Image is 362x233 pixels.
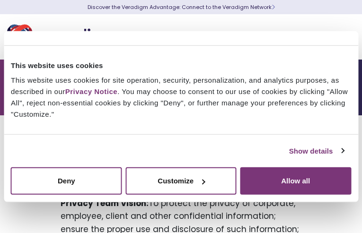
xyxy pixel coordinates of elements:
button: Toggle Navigation Menu [334,25,348,49]
div: This website uses cookies for site operation, security, personalization, and analytics purposes, ... [11,75,351,120]
a: Discover the Veradigm Advantage: Connect to the Veradigm NetworkLearn More [88,3,275,11]
button: Deny [11,167,122,195]
a: Show details [289,145,344,156]
div: This website uses cookies [11,60,351,71]
span: Learn More [272,3,275,11]
button: Customize [125,167,237,195]
strong: Privacy Team Vision: [61,198,149,209]
a: Privacy Notice [65,87,117,95]
img: Veradigm logo [7,21,121,52]
button: Allow all [240,167,351,195]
